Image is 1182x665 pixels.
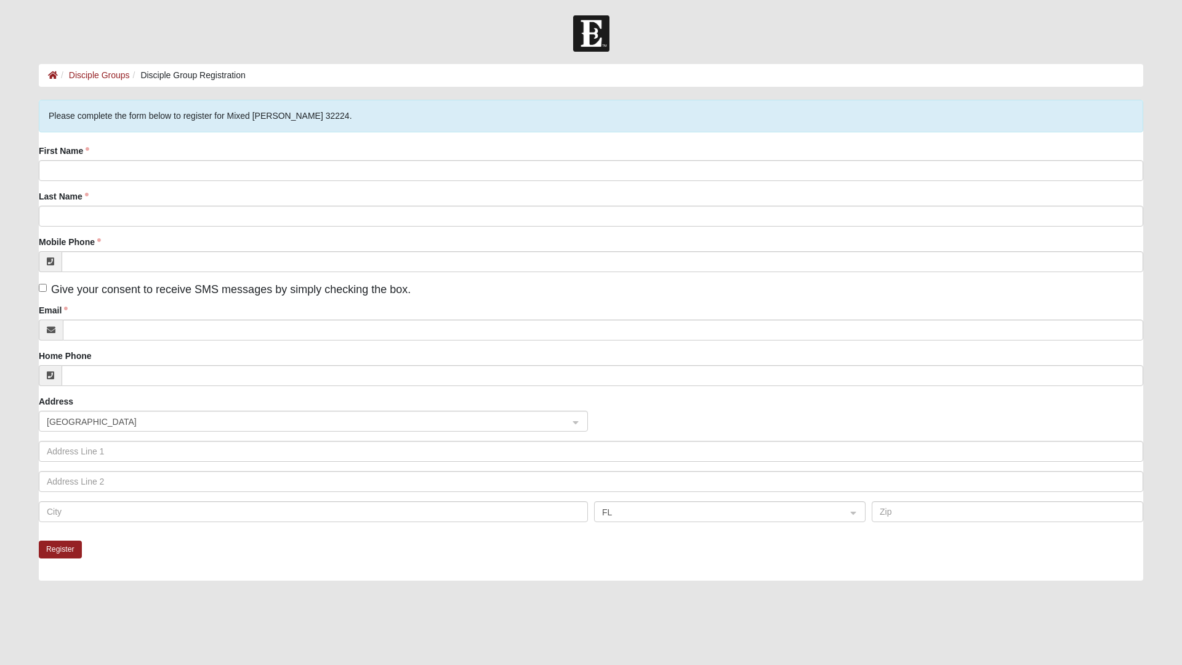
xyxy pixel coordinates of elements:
[602,506,835,519] span: FL
[39,236,101,248] label: Mobile Phone
[39,395,73,408] label: Address
[39,501,588,522] input: City
[39,190,89,203] label: Last Name
[39,441,1143,462] input: Address Line 1
[39,541,82,558] button: Register
[872,501,1143,522] input: Zip
[69,70,130,80] a: Disciple Groups
[39,284,47,292] input: Give your consent to receive SMS messages by simply checking the box.
[130,69,246,82] li: Disciple Group Registration
[39,100,1143,132] div: Please complete the form below to register for Mixed [PERSON_NAME] 32224.
[39,145,89,157] label: First Name
[39,304,68,316] label: Email
[47,415,558,429] span: United States
[573,15,609,52] img: Church of Eleven22 Logo
[39,471,1143,492] input: Address Line 2
[51,283,411,296] span: Give your consent to receive SMS messages by simply checking the box.
[39,350,92,362] label: Home Phone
